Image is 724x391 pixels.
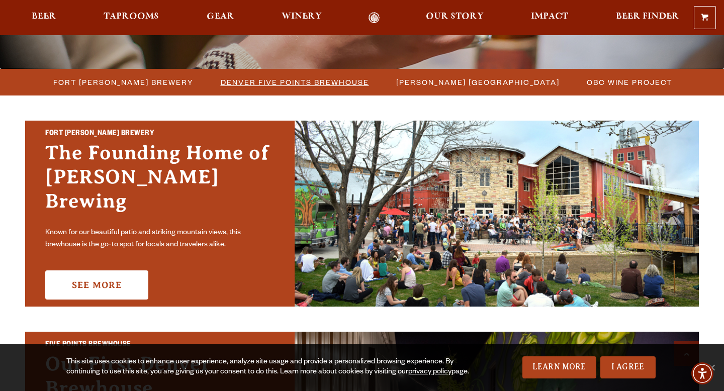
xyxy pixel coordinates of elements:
span: Winery [282,13,322,21]
a: Learn More [522,356,596,378]
span: Impact [531,13,568,21]
a: Odell Home [355,12,393,24]
a: Beer Finder [609,12,686,24]
span: Our Story [426,13,484,21]
a: Impact [524,12,575,24]
h3: The Founding Home of [PERSON_NAME] Brewing [45,141,275,223]
span: Fort [PERSON_NAME] Brewery [53,75,194,89]
p: Known for our beautiful patio and striking mountain views, this brewhouse is the go-to spot for l... [45,227,275,251]
span: Taprooms [104,13,159,21]
span: Gear [207,13,234,21]
a: privacy policy [408,368,451,376]
a: Beer [25,12,63,24]
span: Denver Five Points Brewhouse [221,75,369,89]
div: This site uses cookies to enhance user experience, analyze site usage and provide a personalized ... [66,357,471,377]
a: Denver Five Points Brewhouse [215,75,374,89]
h2: Five Points Brewhouse [45,339,275,352]
img: Fort Collins Brewery & Taproom' [295,121,699,307]
span: Beer [32,13,56,21]
a: Gear [200,12,241,24]
a: Fort [PERSON_NAME] Brewery [47,75,199,89]
span: Beer Finder [616,13,679,21]
h2: Fort [PERSON_NAME] Brewery [45,128,275,141]
a: Scroll to top [674,341,699,366]
a: I Agree [600,356,656,378]
a: Our Story [419,12,490,24]
a: [PERSON_NAME] [GEOGRAPHIC_DATA] [390,75,565,89]
div: Accessibility Menu [691,362,713,384]
a: Winery [275,12,328,24]
a: See More [45,270,148,300]
span: [PERSON_NAME] [GEOGRAPHIC_DATA] [396,75,560,89]
a: Taprooms [97,12,165,24]
span: OBC Wine Project [587,75,672,89]
a: OBC Wine Project [581,75,677,89]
